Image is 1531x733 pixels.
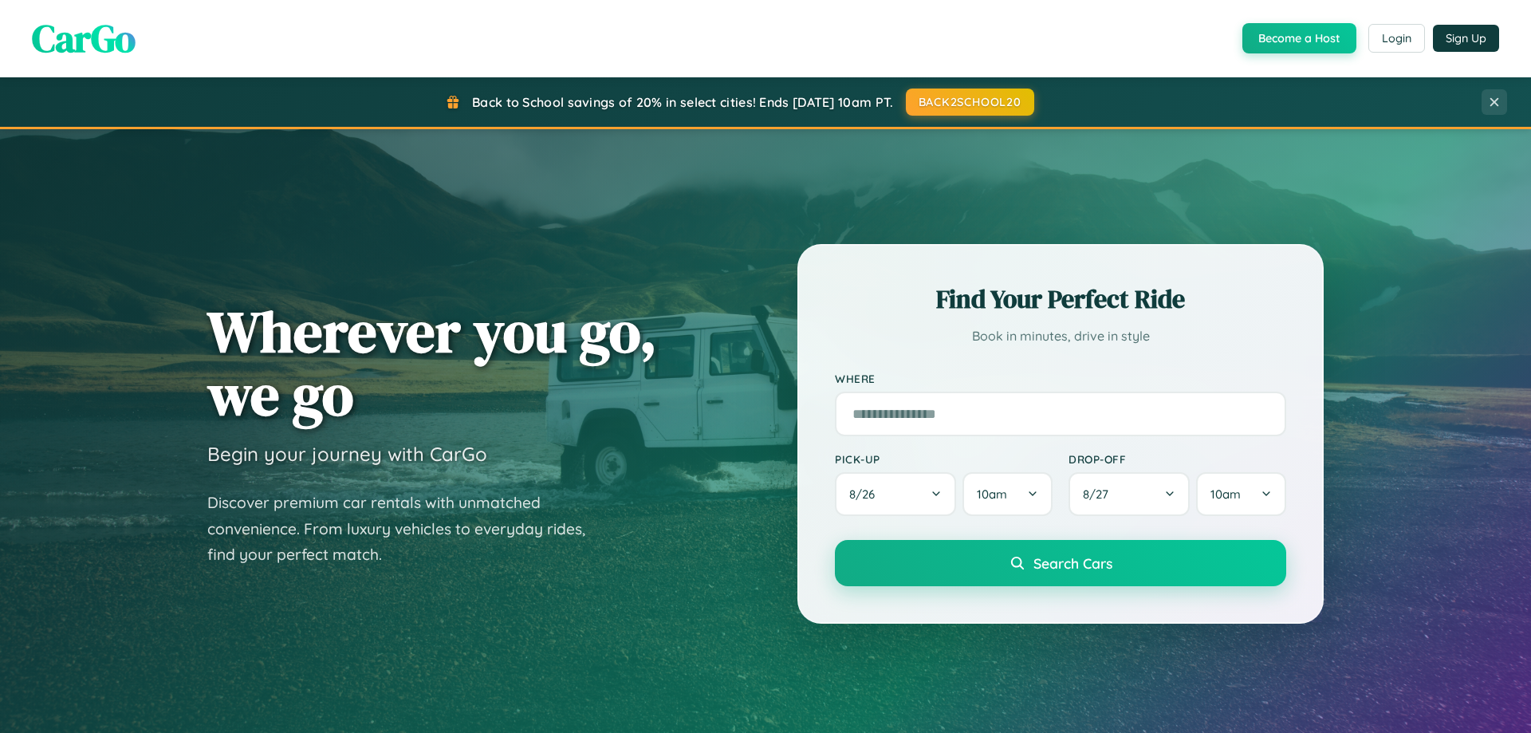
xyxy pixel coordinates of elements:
p: Book in minutes, drive in style [835,325,1286,348]
button: 10am [962,472,1053,516]
label: Drop-off [1069,452,1286,466]
button: Search Cars [835,540,1286,586]
span: 10am [1210,487,1241,502]
h1: Wherever you go, we go [207,300,657,426]
button: BACK2SCHOOL20 [906,89,1034,116]
span: CarGo [32,12,136,65]
span: 8 / 26 [849,487,883,502]
button: Sign Up [1433,25,1499,52]
button: 8/26 [835,472,956,516]
button: Become a Host [1242,23,1356,53]
span: 10am [977,487,1007,502]
span: Back to School savings of 20% in select cities! Ends [DATE] 10am PT. [472,94,893,110]
h3: Begin your journey with CarGo [207,442,487,466]
button: Login [1368,24,1425,53]
span: Search Cars [1033,554,1112,572]
h2: Find Your Perfect Ride [835,282,1286,317]
p: Discover premium car rentals with unmatched convenience. From luxury vehicles to everyday rides, ... [207,490,606,568]
span: 8 / 27 [1083,487,1116,502]
label: Where [835,372,1286,385]
button: 8/27 [1069,472,1190,516]
button: 10am [1196,472,1286,516]
label: Pick-up [835,452,1053,466]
